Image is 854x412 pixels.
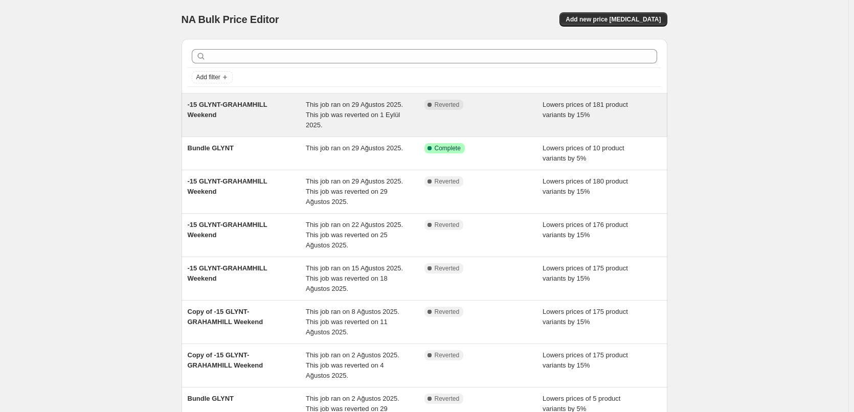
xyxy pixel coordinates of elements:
[543,264,628,282] span: Lowers prices of 175 product variants by 15%
[188,395,234,402] span: Bundle GLYNT
[559,12,667,27] button: Add new price [MEDICAL_DATA]
[188,177,267,195] span: -15 GLYNT-GRAHAMHILL Weekend
[196,73,220,81] span: Add filter
[188,101,267,119] span: -15 GLYNT-GRAHAMHILL Weekend
[188,144,234,152] span: Bundle GLYNT
[543,221,628,239] span: Lowers prices of 176 product variants by 15%
[435,101,460,109] span: Reverted
[543,144,624,162] span: Lowers prices of 10 product variants by 5%
[188,221,267,239] span: -15 GLYNT-GRAHAMHILL Weekend
[435,395,460,403] span: Reverted
[543,177,628,195] span: Lowers prices of 180 product variants by 15%
[306,221,403,249] span: This job ran on 22 Ağustos 2025. This job was reverted on 25 Ağustos 2025.
[192,71,233,83] button: Add filter
[306,264,403,292] span: This job ran on 15 Ağustos 2025. This job was reverted on 18 Ağustos 2025.
[435,264,460,272] span: Reverted
[435,177,460,186] span: Reverted
[566,15,661,24] span: Add new price [MEDICAL_DATA]
[435,308,460,316] span: Reverted
[306,351,399,379] span: This job ran on 2 Ağustos 2025. This job was reverted on 4 Ağustos 2025.
[543,101,628,119] span: Lowers prices of 181 product variants by 15%
[435,221,460,229] span: Reverted
[182,14,279,25] span: NA Bulk Price Editor
[306,308,399,336] span: This job ran on 8 Ağustos 2025. This job was reverted on 11 Ağustos 2025.
[188,351,263,369] span: Copy of -15 GLYNT-GRAHAMHILL Weekend
[306,144,403,152] span: This job ran on 29 Ağustos 2025.
[435,144,461,152] span: Complete
[543,308,628,326] span: Lowers prices of 175 product variants by 15%
[188,308,263,326] span: Copy of -15 GLYNT-GRAHAMHILL Weekend
[435,351,460,359] span: Reverted
[188,264,267,282] span: -15 GLYNT-GRAHAMHILL Weekend
[306,177,403,205] span: This job ran on 29 Ağustos 2025. This job was reverted on 29 Ağustos 2025.
[306,101,403,129] span: This job ran on 29 Ağustos 2025. This job was reverted on 1 Eylül 2025.
[543,351,628,369] span: Lowers prices of 175 product variants by 15%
